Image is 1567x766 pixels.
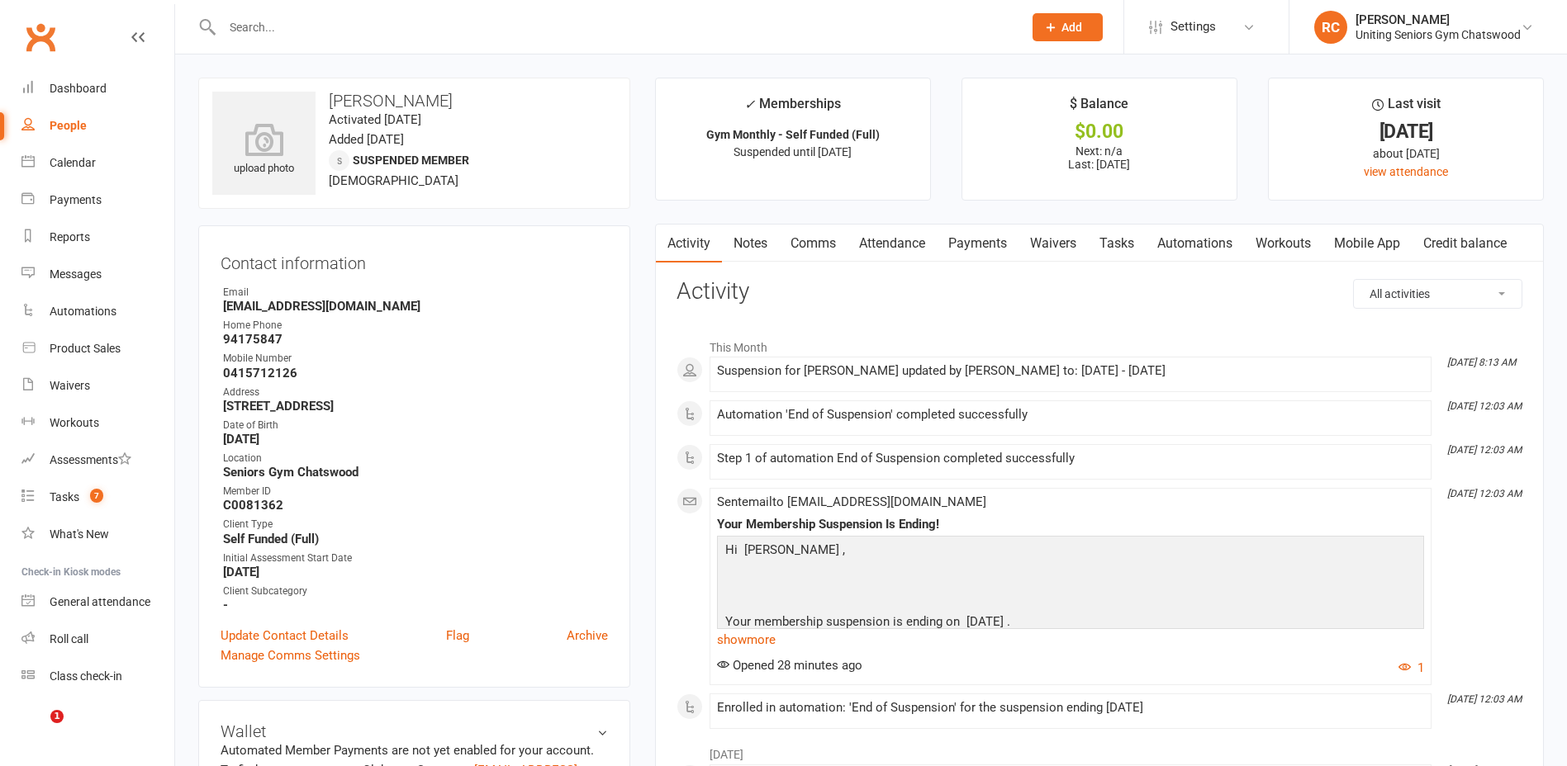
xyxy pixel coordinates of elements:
h3: [PERSON_NAME] [212,92,616,110]
a: Manage Comms Settings [221,645,360,665]
div: Assessments [50,453,131,466]
div: upload photo [212,123,316,177]
div: Mobile Number [223,351,608,366]
strong: [EMAIL_ADDRESS][DOMAIN_NAME] [223,299,608,314]
span: 1 [50,710,64,723]
a: Roll call [21,621,174,658]
div: General attendance [50,595,150,608]
div: Waivers [50,379,90,392]
strong: C0081362 [223,498,608,513]
div: Memberships [744,93,841,124]
a: General attendance kiosk mode [21,584,174,621]
i: [DATE] 12:03 AM [1447,444,1522,456]
div: Dashboard [50,82,107,95]
strong: Seniors Gym Chatswood [223,465,608,480]
span: [DEMOGRAPHIC_DATA] [329,173,458,188]
a: Automations [1146,225,1244,262]
span: Opened 28 minutes ago [717,658,862,673]
a: Comms [779,225,848,262]
a: Workouts [1244,225,1322,262]
a: Messages [21,256,174,293]
div: $0.00 [977,123,1222,140]
div: Email [223,285,608,300]
a: Clubworx [20,17,61,58]
strong: [DATE] [223,565,608,579]
a: Dashboard [21,70,174,107]
div: Address [223,385,608,400]
div: What's New [50,527,109,541]
div: Reports [50,230,90,244]
span: 7 [90,489,103,503]
a: Payments [937,225,1019,262]
li: This Month [677,330,1522,357]
time: Activated [DATE] [329,112,421,127]
span: Add [1061,21,1082,34]
button: 1 [1398,658,1424,678]
div: Suspension for [PERSON_NAME] updated by [PERSON_NAME] to: [DATE] - [DATE] [717,364,1424,378]
a: Attendance [848,225,937,262]
div: Your Membership Suspension Is Ending! [717,518,1424,532]
input: Search... [217,16,1011,39]
a: Flag [446,626,469,645]
a: view attendance [1364,165,1448,178]
a: Tasks 7 [21,479,174,516]
a: Workouts [21,404,174,442]
div: Date of Birth [223,418,608,433]
i: ✓ [744,97,755,112]
i: [DATE] 8:13 AM [1447,357,1516,368]
div: [DATE] [1284,123,1528,140]
a: Archive [567,626,608,645]
span: Sent email to [EMAIL_ADDRESS][DOMAIN_NAME] [717,494,986,509]
div: Uniting Seniors Gym Chatswood [1356,27,1521,42]
strong: [STREET_ADDRESS] [223,399,608,414]
span: Suspended member [353,154,469,167]
div: about [DATE] [1284,144,1528,163]
div: Product Sales [50,342,121,355]
strong: Self Funded (Full) [223,532,608,546]
div: Roll call [50,632,88,645]
div: Client Subcategory [223,584,608,599]
div: Client Type [223,517,608,532]
a: Waivers [21,367,174,404]
div: Member ID [223,484,608,499]
i: [DATE] 12:03 AM [1447,488,1522,499]
span: Settings [1171,8,1216,45]
i: [DATE] 12:03 AM [1447,400,1522,412]
a: Notes [722,225,779,262]
h3: Activity [677,279,1522,305]
div: Location [223,451,608,466]
a: Calendar [21,144,174,182]
a: What's New [21,516,174,553]
a: Class kiosk mode [21,658,174,695]
strong: Gym Monthly - Self Funded (Full) [706,128,880,141]
a: Activity [656,225,722,262]
i: [DATE] 12:03 AM [1447,693,1522,705]
div: Class check-in [50,669,122,683]
p: Hi [PERSON_NAME] , [721,540,1420,564]
div: Workouts [50,416,99,429]
div: Enrolled in automation: 'End of Suspension' for the suspension ending [DATE] [717,701,1424,715]
div: Tasks [50,490,79,504]
a: People [21,107,174,144]
strong: 0415712126 [223,366,608,381]
a: Tasks [1088,225,1146,262]
strong: [DATE] [223,432,608,447]
a: Product Sales [21,330,174,367]
time: Added [DATE] [329,132,404,147]
div: Payments [50,193,102,206]
a: Mobile App [1322,225,1412,262]
div: Step 1 of automation End of Suspension completed successfully [717,452,1424,466]
span: Suspended until [DATE] [734,145,852,158]
strong: 94175847 [223,332,608,347]
a: Reports [21,219,174,256]
div: $ Balance [1070,93,1128,123]
a: Assessments [21,442,174,479]
div: Messages [50,267,102,281]
button: Add [1033,13,1103,41]
div: Last visit [1372,93,1441,123]
a: Update Contact Details [221,626,349,645]
a: Credit balance [1412,225,1518,262]
a: Automations [21,293,174,330]
a: Waivers [1019,225,1088,262]
a: Payments [21,182,174,219]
